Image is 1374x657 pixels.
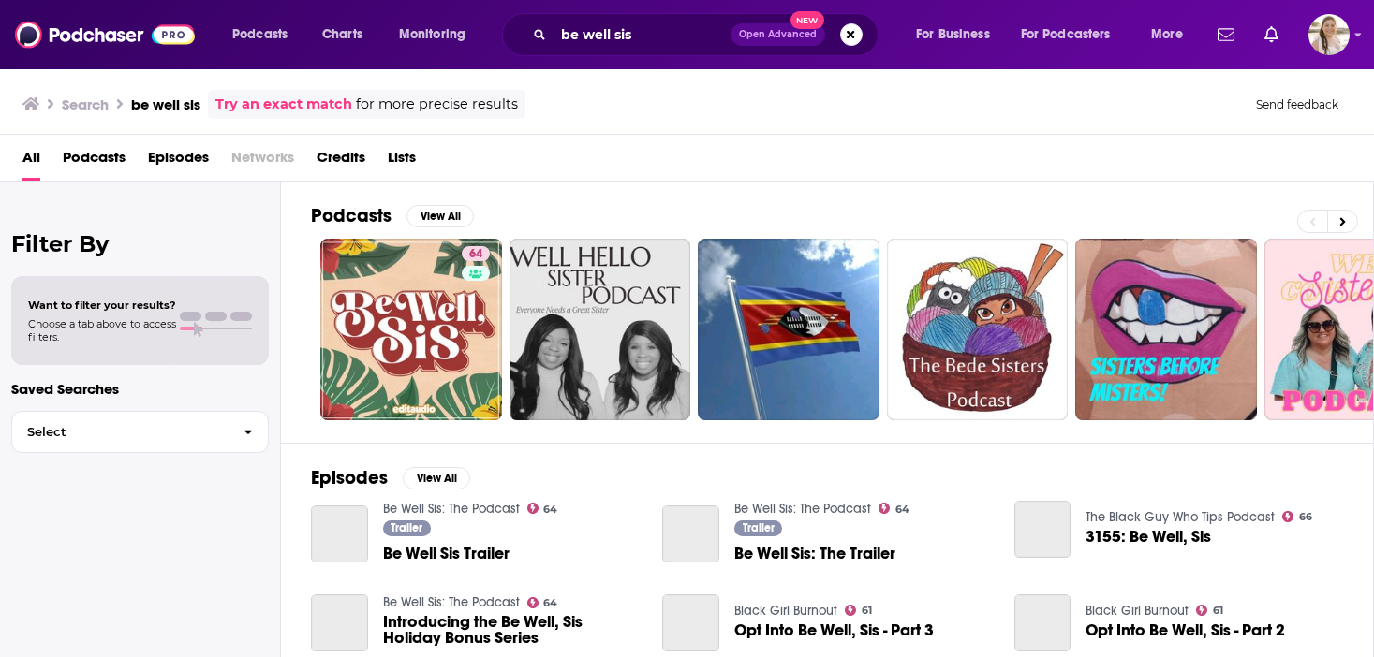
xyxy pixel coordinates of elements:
[63,142,126,181] a: Podcasts
[1086,509,1275,525] a: The Black Guy Who Tips Podcast
[469,245,482,264] span: 64
[131,95,200,113] h3: be well sis
[1086,622,1285,638] a: Opt Into Be Well, Sis - Part 2
[662,594,719,651] a: Opt Into Be Well, Sis - Part 3
[383,614,641,646] a: Introducing the Be Well, Sis Holiday Bonus Series
[554,20,731,50] input: Search podcasts, credits, & more...
[520,13,896,56] div: Search podcasts, credits, & more...
[386,20,490,50] button: open menu
[1250,96,1344,112] button: Send feedback
[543,599,557,607] span: 64
[895,505,909,514] span: 64
[12,426,229,438] span: Select
[11,230,269,257] h2: Filter By
[845,605,872,616] a: 61
[662,505,719,562] a: Be Well Sis: The Trailer
[1014,501,1071,558] a: 3155: Be Well, Sis
[403,467,470,489] button: View All
[1151,22,1183,48] span: More
[317,142,365,181] a: Credits
[383,594,520,610] a: Be Well Sis: The Podcast
[11,380,269,398] p: Saved Searches
[1308,14,1350,55] img: User Profile
[1086,529,1211,545] a: 3155: Be Well, Sis
[862,606,872,615] span: 61
[1308,14,1350,55] span: Logged in as acquavie
[311,204,392,227] h2: Podcasts
[399,22,465,48] span: Monitoring
[734,546,895,562] a: Be Well Sis: The Trailer
[311,505,368,562] a: Be Well Sis Trailer
[148,142,209,181] a: Episodes
[739,30,817,39] span: Open Advanced
[383,546,510,562] a: Be Well Sis Trailer
[1308,14,1350,55] button: Show profile menu
[219,20,312,50] button: open menu
[322,22,362,48] span: Charts
[1021,22,1111,48] span: For Podcasters
[311,466,470,489] a: EpisodesView All
[731,23,825,46] button: Open AdvancedNew
[1196,605,1223,616] a: 61
[903,20,1013,50] button: open menu
[310,20,374,50] a: Charts
[734,603,837,619] a: Black Girl Burnout
[215,94,352,115] a: Try an exact match
[1257,19,1286,51] a: Show notifications dropdown
[388,142,416,181] a: Lists
[311,466,388,489] h2: Episodes
[232,22,288,48] span: Podcasts
[790,11,824,29] span: New
[543,505,557,514] span: 64
[406,205,474,227] button: View All
[62,95,109,113] h3: Search
[527,597,558,608] a: 64
[527,503,558,514] a: 64
[734,622,934,638] a: Opt Into Be Well, Sis - Part 3
[391,522,422,533] span: Trailer
[734,501,871,517] a: Be Well Sis: The Podcast
[743,522,775,533] span: Trailer
[15,17,195,52] img: Podchaser - Follow, Share and Rate Podcasts
[28,299,176,312] span: Want to filter your results?
[1210,19,1242,51] a: Show notifications dropdown
[916,22,990,48] span: For Business
[1086,603,1189,619] a: Black Girl Burnout
[1014,594,1071,651] a: Opt Into Be Well, Sis - Part 2
[1299,513,1312,521] span: 66
[320,239,502,420] a: 64
[383,501,520,517] a: Be Well Sis: The Podcast
[311,594,368,651] a: Introducing the Be Well, Sis Holiday Bonus Series
[28,317,176,343] span: Choose a tab above to access filters.
[1009,20,1138,50] button: open menu
[462,246,490,261] a: 64
[1213,606,1223,615] span: 61
[22,142,40,181] a: All
[231,142,294,181] span: Networks
[1138,20,1206,50] button: open menu
[11,411,269,453] button: Select
[1282,511,1312,522] a: 66
[356,94,518,115] span: for more precise results
[311,204,474,227] a: PodcastsView All
[879,503,909,514] a: 64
